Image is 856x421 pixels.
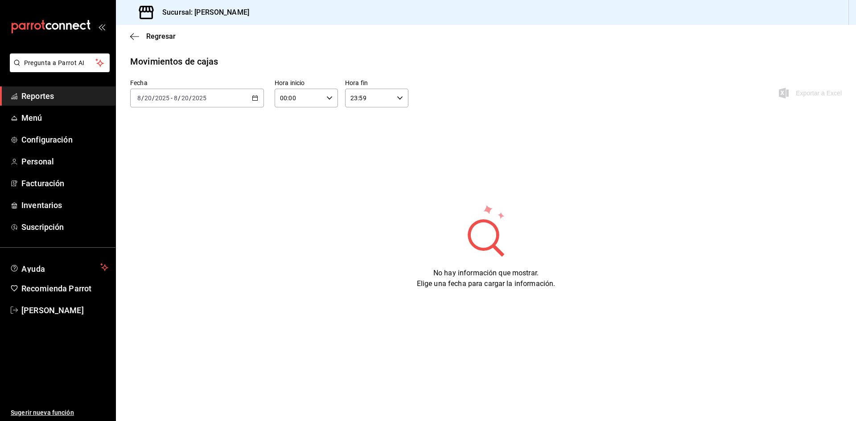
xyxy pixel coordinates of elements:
[98,23,105,30] button: open_drawer_menu
[181,94,189,102] input: --
[178,94,181,102] span: /
[21,262,97,273] span: Ayuda
[192,94,207,102] input: ----
[130,80,264,86] label: Fecha
[155,7,249,18] h3: Sucursal: [PERSON_NAME]
[21,304,108,316] span: [PERSON_NAME]
[417,269,556,288] span: No hay información que mostrar. Elige una fecha para cargar la información.
[6,65,110,74] a: Pregunta a Parrot AI
[21,221,108,233] span: Suscripción
[146,32,176,41] span: Regresar
[141,94,144,102] span: /
[21,177,108,189] span: Facturación
[152,94,155,102] span: /
[130,55,218,68] div: Movimientos de cajas
[171,94,173,102] span: -
[21,134,108,146] span: Configuración
[173,94,178,102] input: --
[24,58,96,68] span: Pregunta a Parrot AI
[21,155,108,168] span: Personal
[21,90,108,102] span: Reportes
[10,53,110,72] button: Pregunta a Parrot AI
[21,112,108,124] span: Menú
[21,199,108,211] span: Inventarios
[11,408,108,417] span: Sugerir nueva función
[144,94,152,102] input: --
[275,80,338,86] label: Hora inicio
[155,94,170,102] input: ----
[189,94,192,102] span: /
[345,80,408,86] label: Hora fin
[137,94,141,102] input: --
[21,282,108,294] span: Recomienda Parrot
[130,32,176,41] button: Regresar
